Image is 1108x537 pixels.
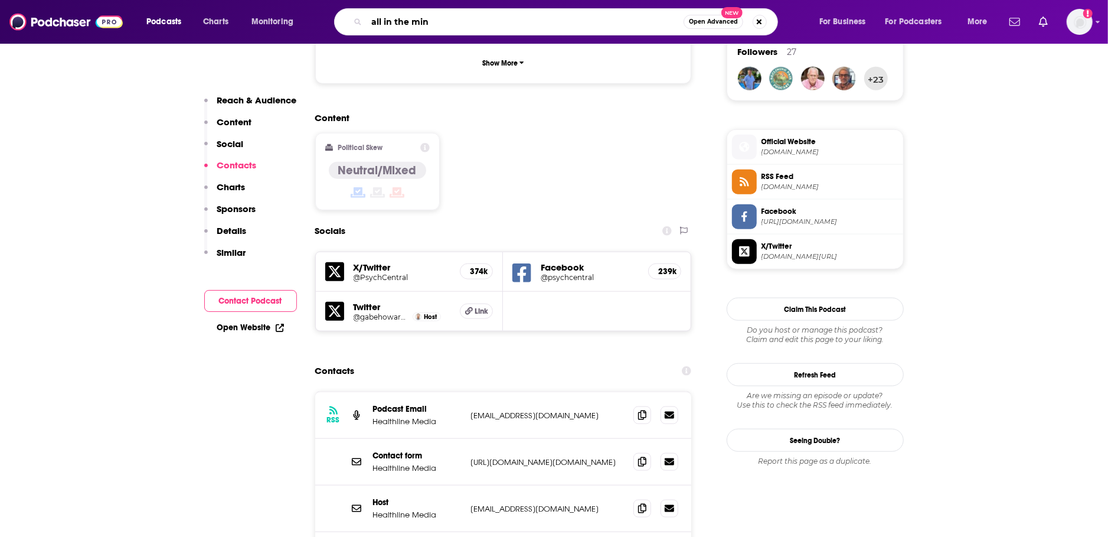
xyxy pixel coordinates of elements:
[732,239,898,264] a: X/Twitter[DOMAIN_NAME][URL]
[204,160,257,181] button: Contacts
[217,225,247,236] p: Details
[217,116,252,128] p: Content
[727,326,904,344] div: Claim and edit this page to your liking.
[460,304,493,319] a: Link
[684,15,743,29] button: Open AdvancedNew
[721,7,743,18] span: New
[195,12,236,31] a: Charts
[1067,9,1093,35] img: User Profile
[738,67,761,90] img: ReportingAccts
[968,14,988,30] span: More
[204,138,244,160] button: Social
[482,59,518,67] p: Show More
[761,241,898,252] span: X/Twitter
[217,181,246,193] p: Charts
[217,138,244,149] p: Social
[761,217,898,226] span: https://www.facebook.com/psychcentral
[732,135,898,160] a: Official Website[DOMAIN_NAME]
[373,510,462,520] p: Healthline Media
[658,266,671,276] h5: 239k
[864,67,888,90] button: +23
[373,404,462,414] p: Podcast Email
[204,95,297,116] button: Reach & Audience
[727,363,904,386] button: Refresh Feed
[761,148,898,157] span: psychcentral.com
[470,266,483,276] h5: 374k
[354,262,451,273] h5: X/Twitter
[345,8,789,35] div: Search podcasts, credits, & more...
[338,163,417,178] h4: Neutral/Mixed
[1083,9,1093,18] svg: Add a profile image
[354,273,451,282] a: @PsychCentral
[373,497,462,507] p: Host
[373,416,462,427] p: Healthline Media
[204,181,246,203] button: Charts
[769,67,793,90] img: RecliningPair
[217,160,257,171] p: Contacts
[217,247,246,258] p: Similar
[727,326,904,335] span: Do you host or manage this podcast?
[761,171,898,182] span: RSS Feed
[217,95,297,106] p: Reach & Audience
[878,12,959,31] button: open menu
[761,136,898,147] span: Official Website
[1067,9,1093,35] span: Logged in as MTriantPPC
[738,46,778,57] span: Followers
[203,14,228,30] span: Charts
[354,313,410,321] a: @gabehoward29
[373,451,462,461] p: Contact form
[761,252,898,261] span: twitter.com/PsychCentral
[761,183,898,191] span: feeds.megaphone.fm
[204,203,256,225] button: Sponsors
[315,112,682,123] h2: Content
[727,457,904,466] div: Report this page as a duplicate.
[138,12,197,31] button: open menu
[471,457,625,467] p: [URL][DOMAIN_NAME][DOMAIN_NAME]
[689,19,738,25] span: Open Advanced
[217,203,256,214] p: Sponsors
[251,14,293,30] span: Monitoring
[204,116,252,138] button: Content
[315,360,355,382] h2: Contacts
[787,47,797,57] div: 27
[761,206,898,217] span: Facebook
[541,273,639,282] a: @psychcentral
[732,204,898,229] a: Facebook[URL][DOMAIN_NAME]
[415,314,421,320] img: Gabe Howard
[243,12,309,31] button: open menu
[811,12,881,31] button: open menu
[146,14,181,30] span: Podcasts
[471,504,625,514] p: [EMAIL_ADDRESS][DOMAIN_NAME]
[959,12,1002,31] button: open menu
[315,220,346,242] h2: Socials
[475,307,488,316] span: Link
[373,463,462,473] p: Healthline Media
[541,262,639,273] h5: Facebook
[327,415,340,425] h3: RSS
[204,225,247,247] button: Details
[204,247,246,269] button: Similar
[217,323,284,333] a: Open Website
[832,67,856,90] img: BobSepulveda
[727,391,904,410] div: Are we missing an episode or update? Use this to check the RSS feed immediately.
[1005,12,1025,32] a: Show notifications dropdown
[727,429,904,452] a: Seeing Double?
[1034,12,1053,32] a: Show notifications dropdown
[819,14,866,30] span: For Business
[338,144,383,152] h2: Political Skew
[885,14,942,30] span: For Podcasters
[424,313,437,321] span: Host
[1067,9,1093,35] button: Show profile menu
[727,298,904,321] button: Claim This Podcast
[325,52,682,74] button: Show More
[801,67,825,90] img: gordonbruin
[9,11,123,33] img: Podchaser - Follow, Share and Rate Podcasts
